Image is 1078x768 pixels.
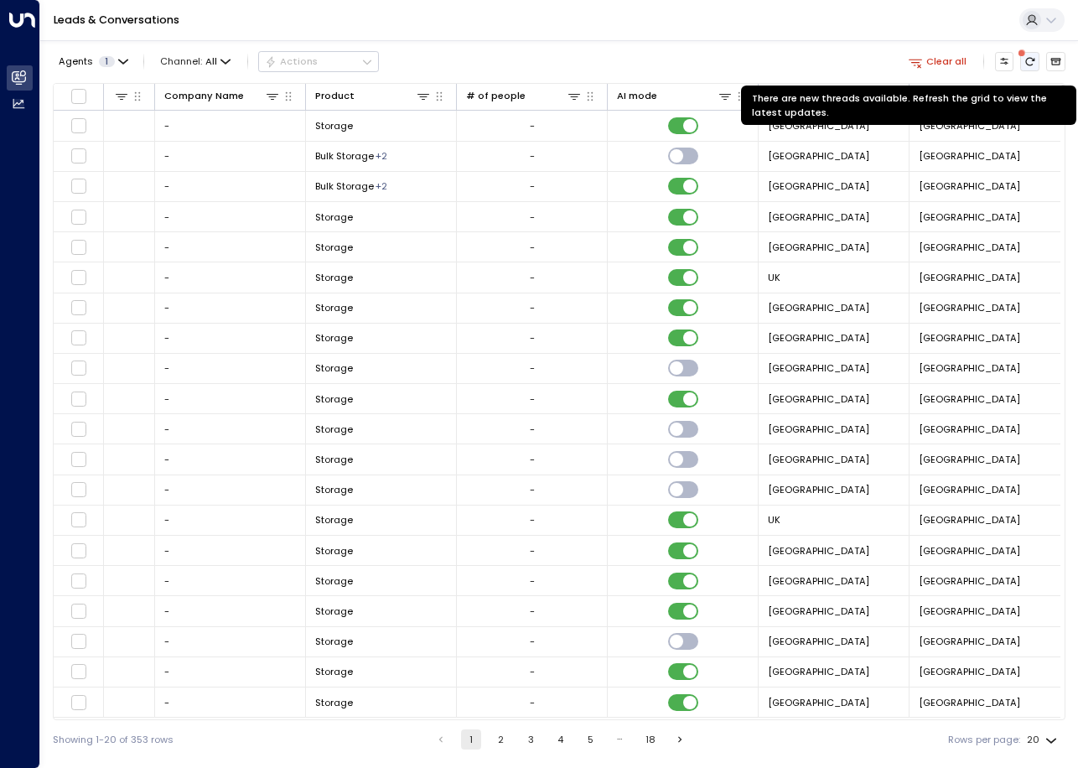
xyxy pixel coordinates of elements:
[155,444,306,474] td: -
[315,179,374,193] span: Bulk Storage
[768,605,869,618] span: United Kingdom
[530,635,535,648] div: -
[155,627,306,656] td: -
[919,331,1020,345] span: Shropshire
[617,88,657,104] div: AI mode
[99,56,115,67] span: 1
[530,392,535,406] div: -
[315,88,355,104] div: Product
[376,179,387,193] div: Container Storage,Self Storage
[530,301,535,314] div: -
[610,729,630,750] div: …
[265,55,318,67] div: Actions
[919,361,1020,375] span: Shropshire
[768,696,869,709] span: United Kingdom
[70,511,87,528] span: Toggle select row
[155,596,306,625] td: -
[919,696,1020,709] span: Shropshire
[70,117,87,134] span: Toggle select row
[617,88,733,104] div: AI mode
[919,179,1020,193] span: Shropshire
[258,51,379,71] button: Actions
[530,605,535,618] div: -
[70,451,87,468] span: Toggle select row
[919,635,1020,648] span: Shropshire
[155,324,306,353] td: -
[995,52,1014,71] button: Customize
[521,729,541,750] button: Go to page 3
[530,331,535,345] div: -
[919,605,1020,618] span: Shropshire
[155,354,306,383] td: -
[315,513,353,527] span: Storage
[466,88,526,104] div: # of people
[919,301,1020,314] span: Shropshire
[70,603,87,620] span: Toggle select row
[376,149,387,163] div: Container Storage,Self Storage
[70,148,87,164] span: Toggle select row
[530,544,535,558] div: -
[530,119,535,132] div: -
[155,111,306,140] td: -
[919,149,1020,163] span: Shropshire
[315,88,431,104] div: Product
[315,483,353,496] span: Storage
[155,506,306,535] td: -
[70,239,87,256] span: Toggle select row
[70,573,87,589] span: Toggle select row
[315,301,353,314] span: Storage
[768,210,869,224] span: United Kingdom
[315,665,353,678] span: Storage
[155,202,306,231] td: -
[1020,52,1039,71] span: There are new threads available. Refresh the grid to view the latest updates.
[530,241,535,254] div: -
[315,210,353,224] span: Storage
[530,483,535,496] div: -
[70,299,87,316] span: Toggle select row
[70,330,87,346] span: Toggle select row
[530,361,535,375] div: -
[155,142,306,171] td: -
[315,119,353,132] span: Storage
[768,544,869,558] span: United Kingdom
[768,149,869,163] span: United Kingdom
[70,481,87,498] span: Toggle select row
[155,52,236,70] span: Channel:
[164,88,244,104] div: Company Name
[315,544,353,558] span: Storage
[491,729,511,750] button: Go to page 2
[155,688,306,717] td: -
[315,423,353,436] span: Storage
[530,423,535,436] div: -
[155,475,306,505] td: -
[1046,52,1065,71] button: Archived Leads
[640,729,661,750] button: Go to page 18
[70,421,87,438] span: Toggle select row
[530,453,535,466] div: -
[768,423,869,436] span: United Kingdom
[530,149,535,163] div: -
[530,179,535,193] div: -
[768,453,869,466] span: United Kingdom
[315,605,353,618] span: Storage
[70,360,87,376] span: Toggle select row
[768,635,869,648] span: United Kingdom
[315,331,353,345] span: Storage
[919,665,1020,678] span: Shropshire
[919,453,1020,466] span: Shropshire
[155,657,306,687] td: -
[903,52,972,70] button: Clear all
[530,574,535,588] div: -
[54,13,179,27] a: Leads & Conversations
[53,733,174,747] div: Showing 1-20 of 353 rows
[70,269,87,286] span: Toggle select row
[670,729,690,750] button: Go to next page
[919,210,1020,224] span: Shropshire
[70,694,87,711] span: Toggle select row
[919,392,1020,406] span: Shropshire
[155,384,306,413] td: -
[461,729,481,750] button: page 1
[70,542,87,559] span: Toggle select row
[315,696,353,709] span: Storage
[155,262,306,292] td: -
